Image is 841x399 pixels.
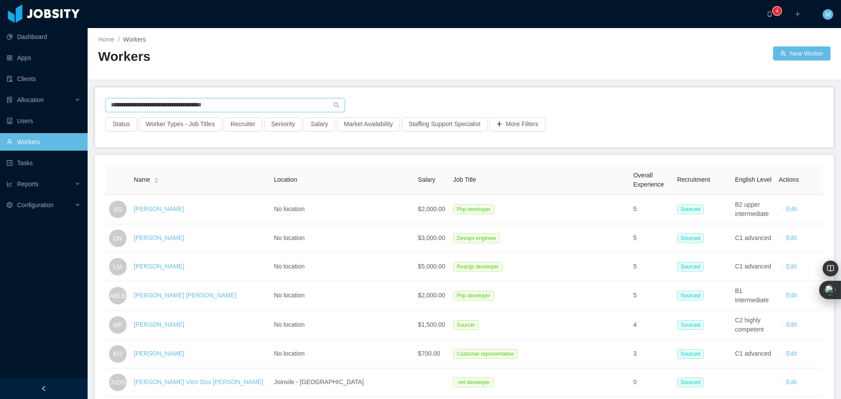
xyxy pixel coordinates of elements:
[786,292,797,299] a: Edit
[453,291,494,300] span: Php developer
[154,176,159,182] div: Sort
[767,11,773,17] i: icon: bell
[677,292,707,299] a: Sourced
[731,311,775,340] td: C2 highly competent
[7,154,81,172] a: icon: profileTasks
[113,345,122,363] span: EO
[264,117,302,131] button: Seniority
[270,340,414,368] td: No location
[7,202,13,208] i: icon: setting
[630,368,674,397] td: 0
[677,234,707,241] a: Sourced
[677,320,704,330] span: Sourced
[274,176,297,183] span: Location
[630,311,674,340] td: 4
[7,49,81,67] a: icon: appstoreApps
[418,263,445,270] span: $5,000.00
[776,7,779,15] p: 4
[418,292,445,299] span: $2,000.00
[825,9,830,20] span: M
[270,195,414,224] td: No location
[677,291,704,300] span: Sourced
[731,281,775,311] td: B1 intermediate
[7,181,13,187] i: icon: line-chart
[304,117,335,131] button: Salary
[795,11,801,17] i: icon: plus
[677,176,710,183] span: Recruitment
[418,350,440,357] span: $700.00
[113,258,122,275] span: LM
[154,180,159,182] i: icon: caret-down
[134,321,184,328] a: [PERSON_NAME]
[333,102,339,108] i: icon: search
[677,349,704,359] span: Sourced
[786,321,797,328] a: Edit
[677,378,707,385] a: Sourced
[677,233,704,243] span: Sourced
[7,70,81,88] a: icon: auditClients
[7,97,13,103] i: icon: solution
[677,262,704,272] span: Sourced
[418,205,445,212] span: $2,000.00
[106,117,137,131] button: Status
[154,177,159,179] i: icon: caret-up
[118,36,120,43] span: /
[418,176,435,183] span: Salary
[17,201,53,208] span: Configuration
[677,205,707,212] a: Sourced
[731,253,775,281] td: C1 advanced
[677,205,704,214] span: Sourced
[677,350,707,357] a: Sourced
[17,96,44,103] span: Allocation
[134,263,184,270] a: [PERSON_NAME]
[453,320,479,330] span: Sourcer
[98,36,114,43] a: Home
[223,117,262,131] button: Recruiter
[270,281,414,311] td: No location
[7,28,81,46] a: icon: pie-chartDashboard
[773,46,830,60] button: icon: usergroup-addNew Worker
[786,205,797,212] a: Edit
[630,281,674,311] td: 5
[418,321,445,328] span: $1,500.00
[630,195,674,224] td: 5
[786,350,797,357] a: Edit
[337,117,400,131] button: Market Availability
[134,350,184,357] a: [PERSON_NAME]
[677,321,707,328] a: Sourced
[134,234,184,241] a: [PERSON_NAME]
[270,253,414,281] td: No location
[633,172,664,188] span: Overall Experience
[489,117,545,131] button: icon: plusMore Filters
[630,340,674,368] td: 3
[7,112,81,130] a: icon: robotUsers
[453,233,500,243] span: Devops engineer
[453,176,476,183] span: Job Title
[270,368,414,397] td: Joinvile - [GEOGRAPHIC_DATA]
[17,180,39,187] span: Reports
[134,175,150,184] span: Name
[134,378,263,385] a: [PERSON_NAME] Vitor Dos [PERSON_NAME]
[402,117,488,131] button: Staffing Support Specialist
[630,224,674,253] td: 5
[731,224,775,253] td: C1 advanced
[786,378,797,385] a: Edit
[786,263,797,270] a: Edit
[630,253,674,281] td: 5
[779,176,799,183] span: Actions
[731,195,775,224] td: B2 upper intermediate
[731,340,775,368] td: C1 advanced
[453,205,494,214] span: Php developer
[453,262,502,272] span: Reactjs developer
[113,201,122,218] span: AS
[786,234,797,241] a: Edit
[418,234,445,241] span: $3,000.00
[270,311,414,340] td: No location
[134,292,237,299] a: [PERSON_NAME] [PERSON_NAME]
[270,224,414,253] td: No location
[453,349,518,359] span: Customer representative
[677,263,707,270] a: Sourced
[110,287,126,304] span: ABLB
[7,133,81,151] a: icon: userWorkers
